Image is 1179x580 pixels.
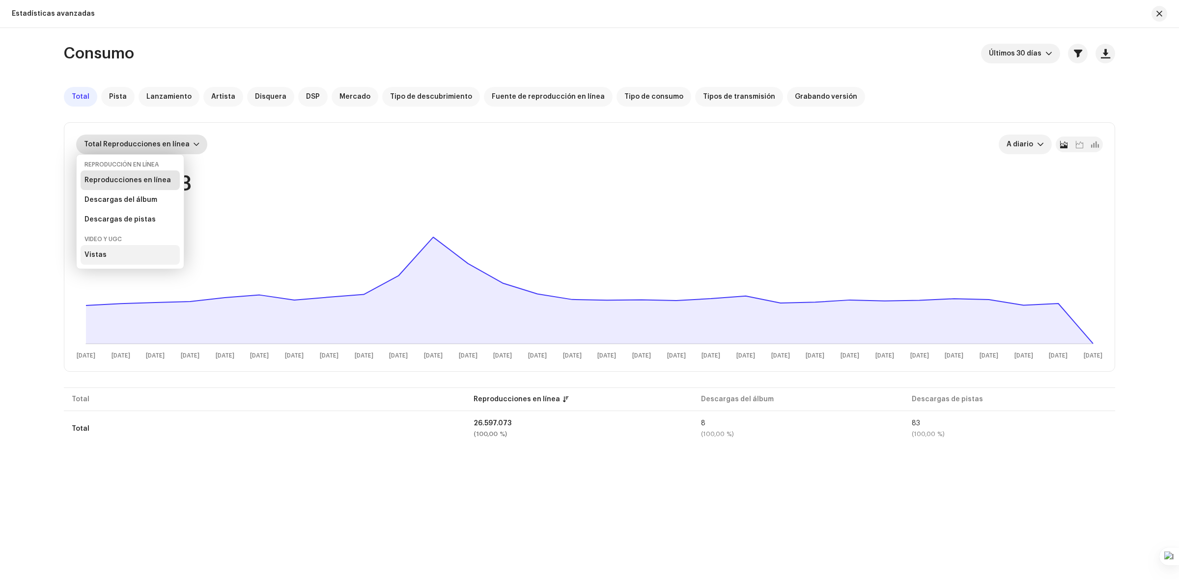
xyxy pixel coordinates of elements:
span: Grabando versión [795,93,857,101]
div: (100,00 %) [701,431,897,438]
div: Descargas de pistas [84,216,156,223]
text: [DATE] [424,353,443,359]
div: (100,00 %) [474,431,685,438]
span: Artista [211,93,235,101]
div: Reproducciones en línea [84,176,171,184]
div: Descargas del álbum [84,196,157,204]
span: DSP [306,93,320,101]
div: Reproducción en línea [84,161,159,168]
span: Mercado [339,93,370,101]
div: 8 [701,420,897,427]
div: 83 [912,420,1107,427]
text: [DATE] [320,353,338,359]
text: [DATE] [216,353,234,359]
span: Total Reproducciones en línea [84,141,190,148]
span: Lanzamiento [146,93,192,101]
div: dropdown trigger [1037,135,1044,154]
text: [DATE] [355,353,373,359]
span: Tipo de consumo [624,93,683,101]
span: Últimos 30 días [989,44,1045,63]
text: [DATE] [1084,353,1102,359]
text: [DATE] [736,353,755,359]
text: [DATE] [632,353,651,359]
text: [DATE] [597,353,616,359]
text: [DATE] [910,353,929,359]
text: [DATE] [806,353,824,359]
text: [DATE] [667,353,686,359]
span: Disquera [255,93,286,101]
text: [DATE] [1014,353,1033,359]
div: Video y UGC [84,235,122,243]
text: [DATE] [702,353,720,359]
text: [DATE] [1049,353,1067,359]
text: [DATE] [389,353,408,359]
text: [DATE] [493,353,512,359]
div: 26.597.073 [474,420,685,427]
text: [DATE] [841,353,859,359]
text: [DATE] [528,353,547,359]
text: [DATE] [250,353,269,359]
text: [DATE] [285,353,304,359]
text: [DATE] [945,353,963,359]
div: (100,00 %) [912,431,1107,438]
text: [DATE] [563,353,582,359]
text: [DATE] [459,353,477,359]
div: dropdown trigger [1045,44,1052,63]
span: Tipo de descubrimiento [390,93,472,101]
span: A diario [1007,135,1037,154]
span: Fuente de reproducción en línea [492,93,605,101]
div: Vistas [84,251,107,259]
text: [DATE] [181,353,199,359]
text: [DATE] [771,353,790,359]
text: [DATE] [875,353,894,359]
text: [DATE] [980,353,998,359]
span: Tipos de transmisión [703,93,775,101]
